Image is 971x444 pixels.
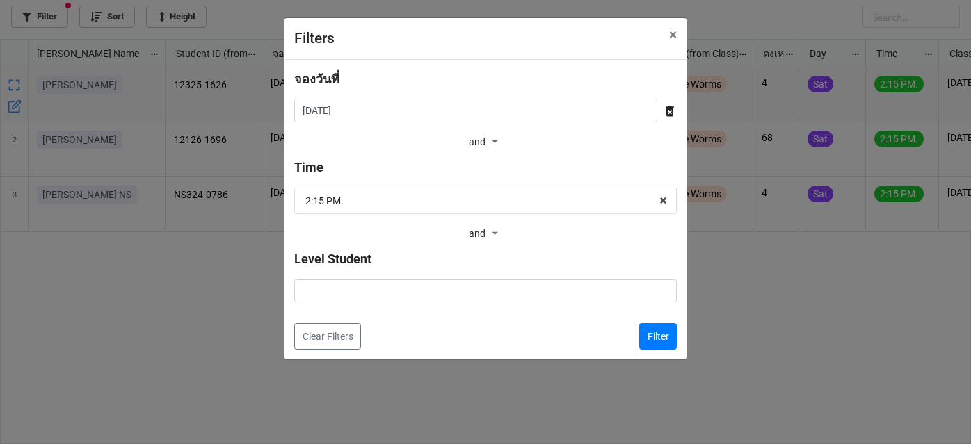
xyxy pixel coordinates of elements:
label: จองวันที่ [294,69,339,89]
div: and [469,224,502,245]
button: Filter [639,323,677,350]
span: × [669,26,677,43]
button: Clear Filters [294,323,361,350]
label: Time [294,158,323,177]
div: Filters [294,28,639,50]
input: Date [294,99,657,122]
label: Level Student [294,249,371,269]
div: and [469,132,502,153]
div: 2:15 PM. [305,196,344,206]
